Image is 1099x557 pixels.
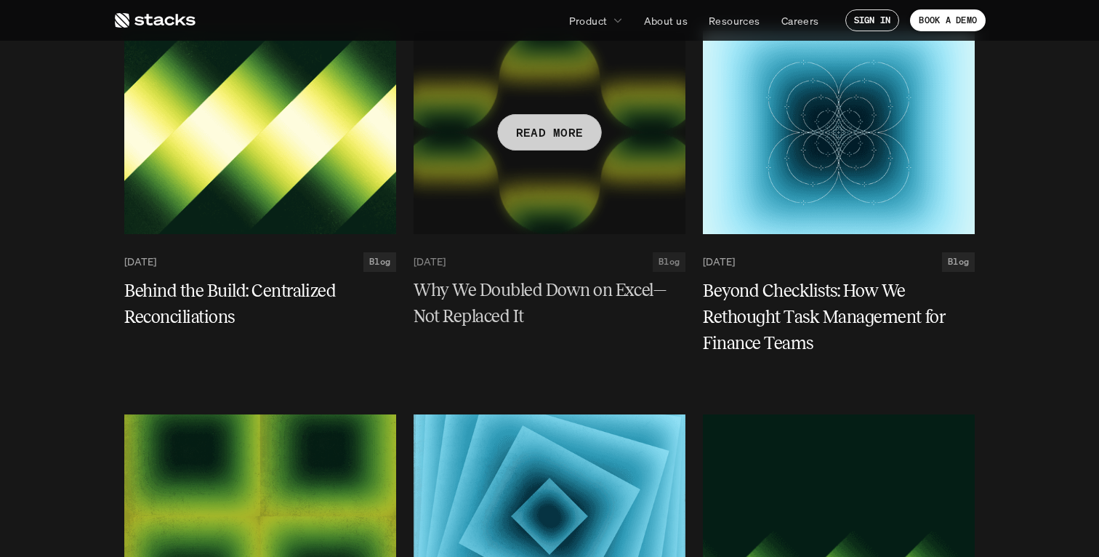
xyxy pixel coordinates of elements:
[218,65,281,77] a: Privacy Policy
[919,15,977,25] p: BOOK A DEMO
[569,13,608,28] p: Product
[703,278,957,356] h5: Beyond Checklists: How We Rethought Task Management for Finance Teams
[703,278,975,356] a: Beyond Checklists: How We Rethought Task Management for Finance Teams
[781,13,819,28] p: Careers
[124,252,396,271] a: [DATE]Blog
[124,256,156,268] p: [DATE]
[854,15,891,25] p: SIGN IN
[414,252,685,271] a: [DATE]Blog
[910,9,986,31] a: BOOK A DEMO
[700,7,769,33] a: Resources
[635,7,696,33] a: About us
[414,278,668,330] h5: Why We Doubled Down on Excel—Not Replaced It
[124,278,396,330] a: Behind the Build: Centralized Reconciliations
[414,31,685,234] a: READ MORE
[124,278,379,330] h5: Behind the Build: Centralized Reconciliations
[948,257,969,267] h2: Blog
[644,13,688,28] p: About us
[659,257,680,267] h2: Blog
[773,7,828,33] a: Careers
[703,252,975,271] a: [DATE]Blog
[845,9,900,31] a: SIGN IN
[369,257,390,267] h2: Blog
[414,278,685,330] a: Why We Doubled Down on Excel—Not Replaced It
[709,13,760,28] p: Resources
[516,122,584,143] p: READ MORE
[414,256,446,268] p: [DATE]
[703,256,735,268] p: [DATE]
